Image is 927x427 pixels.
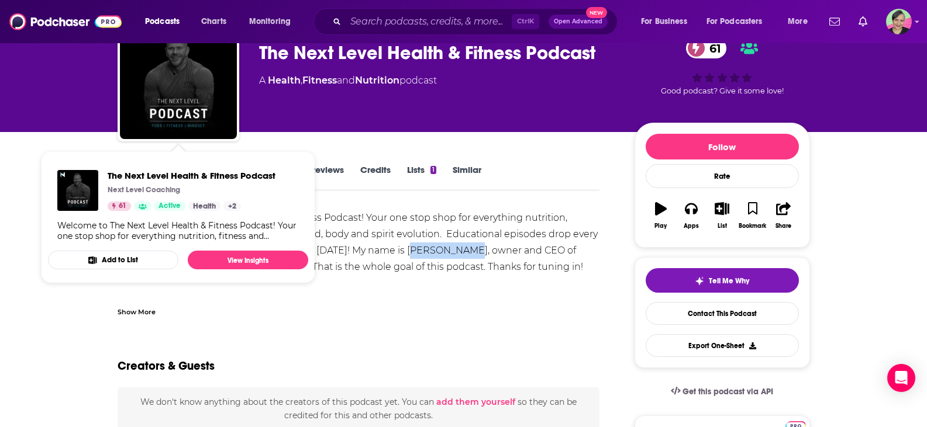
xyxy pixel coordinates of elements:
[633,12,702,31] button: open menu
[825,12,845,32] a: Show notifications dropdown
[635,30,810,103] div: 61Good podcast? Give it some love!
[788,13,808,30] span: More
[137,12,195,31] button: open menu
[194,12,233,31] a: Charts
[9,11,122,33] img: Podchaser - Follow, Share and Rate Podcasts
[436,397,515,407] button: add them yourself
[707,195,737,237] button: List
[154,202,185,211] a: Active
[676,195,707,237] button: Apps
[310,164,344,191] a: Reviews
[654,223,667,230] div: Play
[302,75,337,86] a: Fitness
[145,13,180,30] span: Podcasts
[57,170,98,211] img: The Next Level Health & Fitness Podcast
[718,223,727,230] div: List
[739,223,766,230] div: Bookmark
[886,9,912,34] img: User Profile
[646,164,799,188] div: Rate
[683,387,773,397] span: Get this podcast via API
[554,19,602,25] span: Open Advanced
[108,170,275,181] a: The Next Level Health & Fitness Podcast
[695,276,704,286] img: tell me why sparkle
[646,134,799,159] button: Follow
[249,13,291,30] span: Monitoring
[120,22,237,139] img: The Next Level Health & Fitness Podcast
[337,75,355,86] span: and
[48,251,178,269] button: Add to List
[57,220,299,241] div: Welcome to The Next Level Health & Fitness Podcast! Your one stop shop for everything nutrition, ...
[646,195,676,237] button: Play
[188,251,308,269] a: View Insights
[887,364,915,392] div: Open Intercom Messenger
[738,195,768,237] button: Bookmark
[325,8,629,35] div: Search podcasts, credits, & more...
[430,166,436,174] div: 1
[646,268,799,293] button: tell me why sparkleTell Me Why
[641,13,687,30] span: For Business
[108,185,180,195] p: Next Level Coaching
[709,276,749,286] span: Tell Me Why
[118,210,600,308] div: Welcome to The Next Level Health & Fitness Podcast! Your one stop shop for everything nutrition, ...
[268,75,301,86] a: Health
[188,202,220,211] a: Health
[118,359,215,373] h2: Creators & Guests
[512,14,539,29] span: Ctrl K
[698,38,727,58] span: 61
[119,200,126,212] span: 61
[586,7,607,18] span: New
[301,75,302,86] span: ,
[699,12,780,31] button: open menu
[549,15,608,29] button: Open AdvancedNew
[201,13,226,30] span: Charts
[346,12,512,31] input: Search podcasts, credits, & more...
[686,38,727,58] a: 61
[223,202,241,211] a: +2
[707,13,763,30] span: For Podcasters
[407,164,436,191] a: Lists1
[140,397,577,420] span: We don't know anything about the creators of this podcast yet . You can so they can be credited f...
[355,75,399,86] a: Nutrition
[360,164,391,191] a: Credits
[854,12,872,32] a: Show notifications dropdown
[776,223,791,230] div: Share
[886,9,912,34] button: Show profile menu
[108,202,131,211] a: 61
[661,377,783,406] a: Get this podcast via API
[768,195,798,237] button: Share
[259,74,437,88] div: A podcast
[684,223,699,230] div: Apps
[453,164,481,191] a: Similar
[241,12,306,31] button: open menu
[886,9,912,34] span: Logged in as LizDVictoryBelt
[646,302,799,325] a: Contact This Podcast
[661,86,784,95] span: Good podcast? Give it some love!
[646,334,799,357] button: Export One-Sheet
[780,12,822,31] button: open menu
[158,200,181,212] span: Active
